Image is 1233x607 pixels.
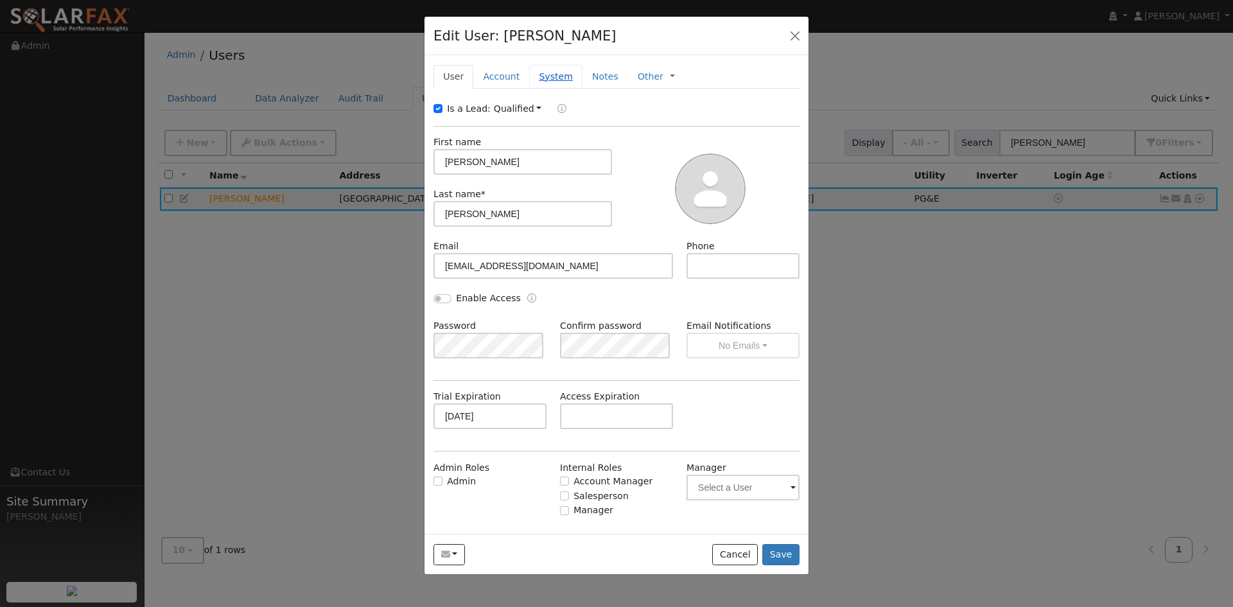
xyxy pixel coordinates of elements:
[433,65,473,89] a: User
[447,102,491,116] label: Is a Lead:
[548,102,566,117] a: Lead
[573,504,613,517] label: Manager
[686,475,800,500] input: Select a User
[433,390,501,403] label: Trial Expiration
[560,319,642,333] label: Confirm password
[433,136,481,149] label: First name
[560,506,569,515] input: Manager
[573,475,652,488] label: Account Manager
[560,390,640,403] label: Access Expiration
[582,65,628,89] a: Notes
[456,292,521,305] label: Enable Access
[686,319,800,333] label: Email Notifications
[560,461,622,475] label: Internal Roles
[433,104,442,113] input: Is a Lead:
[560,477,569,486] input: Account Manager
[771,531,800,545] div: Stats
[686,461,726,475] label: Manager
[447,475,476,488] label: Admin
[573,489,629,503] label: Salesperson
[527,292,536,306] a: Enable Access
[712,544,758,566] button: Cancel
[433,240,459,253] label: Email
[433,477,442,486] input: Admin
[433,461,489,475] label: Admin Roles
[433,319,476,333] label: Password
[638,70,663,84] a: Other
[433,26,616,46] h4: Edit User: [PERSON_NAME]
[494,103,542,114] a: Qualified
[481,189,485,199] span: Required
[560,491,569,500] input: Salesperson
[433,544,465,566] button: davidnealmills@pacbell.net
[686,240,715,253] label: Phone
[433,188,485,201] label: Last name
[473,65,529,89] a: Account
[762,544,800,566] button: Save
[529,65,582,89] a: System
